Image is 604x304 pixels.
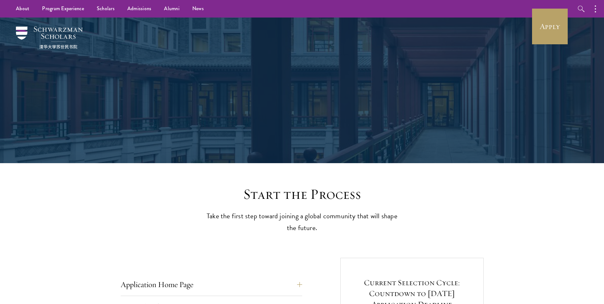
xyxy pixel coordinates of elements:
button: Application Home Page [121,277,302,292]
img: Schwarzman Scholars [16,26,83,49]
h2: Start the Process [203,185,401,203]
a: Apply [532,9,568,44]
p: Take the first step toward joining a global community that will shape the future. [203,210,401,234]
